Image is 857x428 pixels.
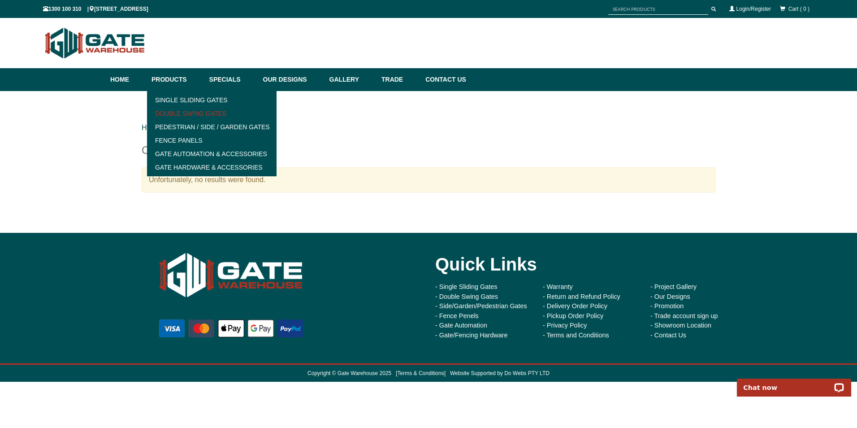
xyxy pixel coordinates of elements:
a: Gate Hardware & Accessories [150,161,274,174]
a: Products [147,68,205,91]
a: - Warranty [543,283,573,290]
a: - Gate Automation [435,322,487,329]
img: Gate Warehouse [43,22,147,64]
a: - Delivery Order Policy [543,302,607,310]
div: Unfortunately, no results were found. [142,167,715,192]
a: HOME [142,124,163,131]
a: - Double Swing Gates [435,293,498,300]
a: Home [110,68,147,91]
a: - Side/Garden/Pedestrian Gates [435,302,527,310]
a: - Our Designs [650,293,690,300]
div: Cart Summary [142,142,715,167]
a: Trade [377,68,421,91]
a: Terms & Conditions [398,370,444,376]
a: Login/Register [736,6,771,12]
a: Double Swing Gates [150,107,274,120]
a: Contact Us [421,68,466,91]
a: Single Sliding Gates [150,93,274,107]
div: > [142,114,715,142]
span: [ ] [391,370,446,376]
a: Pedestrian / Side / Garden Gates [150,120,274,134]
div: Quick Links [435,246,744,282]
a: - Project Gallery [650,283,697,290]
input: SEARCH PRODUCTS [608,4,708,15]
a: Fence Panels [150,134,274,147]
a: - Fence Penels [435,312,479,319]
img: Gate Warehouse [157,246,305,304]
a: - Showroom Location [650,322,711,329]
span: 1300 100 310 | [STREET_ADDRESS] [43,6,148,12]
iframe: LiveChat chat widget [731,368,857,397]
a: Gate Automation & Accessories [150,147,274,161]
a: Specials [205,68,259,91]
a: - Contact Us [650,332,686,339]
a: Our Designs [259,68,325,91]
a: - Promotion [650,302,684,310]
a: - Return and Refund Policy [543,293,620,300]
a: - Gate/Fencing Hardware [435,332,508,339]
a: - Trade account sign up [650,312,718,319]
span: Cart ( 0 ) [788,6,809,12]
a: - Privacy Policy [543,322,587,329]
a: Gallery [325,68,377,91]
a: Website Supported by Do Webs PTY LTD [450,370,550,376]
a: - Single Sliding Gates [435,283,497,290]
img: payment options [157,318,305,339]
a: - Pickup Order Policy [543,312,603,319]
a: - Terms and Conditions [543,332,609,339]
